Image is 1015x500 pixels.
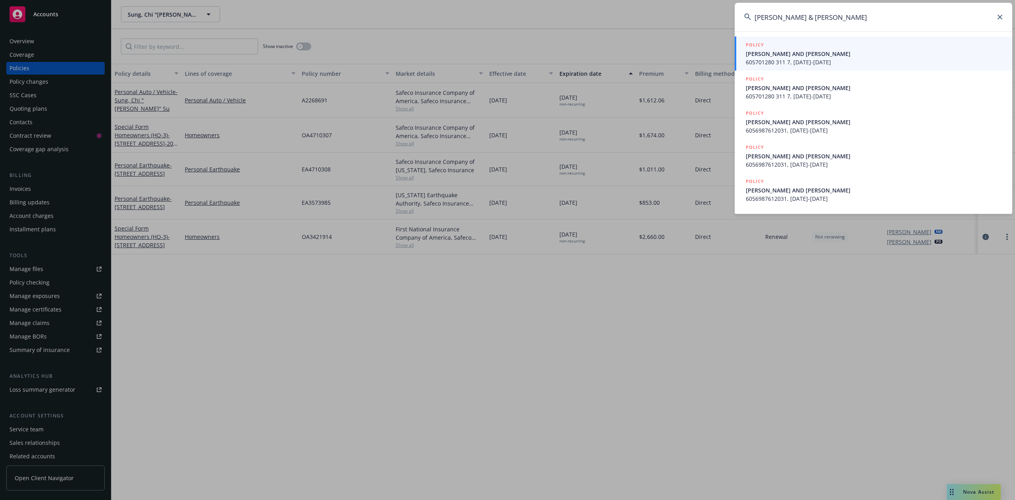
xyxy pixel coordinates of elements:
span: [PERSON_NAME] AND [PERSON_NAME] [746,84,1003,92]
h5: POLICY [746,109,764,117]
span: [PERSON_NAME] AND [PERSON_NAME] [746,152,1003,160]
span: [PERSON_NAME] AND [PERSON_NAME] [746,186,1003,194]
a: POLICY[PERSON_NAME] AND [PERSON_NAME]6056987612031, [DATE]-[DATE] [735,173,1012,207]
span: 6056987612031, [DATE]-[DATE] [746,126,1003,135]
span: 6056987612031, [DATE]-[DATE] [746,160,1003,169]
span: 605701280 311 7, [DATE]-[DATE] [746,58,1003,66]
span: [PERSON_NAME] AND [PERSON_NAME] [746,50,1003,58]
h5: POLICY [746,177,764,185]
input: Search... [735,3,1012,31]
h5: POLICY [746,143,764,151]
a: POLICY[PERSON_NAME] AND [PERSON_NAME]6056987612031, [DATE]-[DATE] [735,105,1012,139]
a: POLICY[PERSON_NAME] AND [PERSON_NAME]605701280 311 7, [DATE]-[DATE] [735,37,1012,71]
h5: POLICY [746,41,764,49]
span: 605701280 311 7, [DATE]-[DATE] [746,92,1003,100]
span: 6056987612031, [DATE]-[DATE] [746,194,1003,203]
span: [PERSON_NAME] AND [PERSON_NAME] [746,118,1003,126]
a: POLICY[PERSON_NAME] AND [PERSON_NAME]6056987612031, [DATE]-[DATE] [735,139,1012,173]
h5: POLICY [746,75,764,83]
a: POLICY[PERSON_NAME] AND [PERSON_NAME]605701280 311 7, [DATE]-[DATE] [735,71,1012,105]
